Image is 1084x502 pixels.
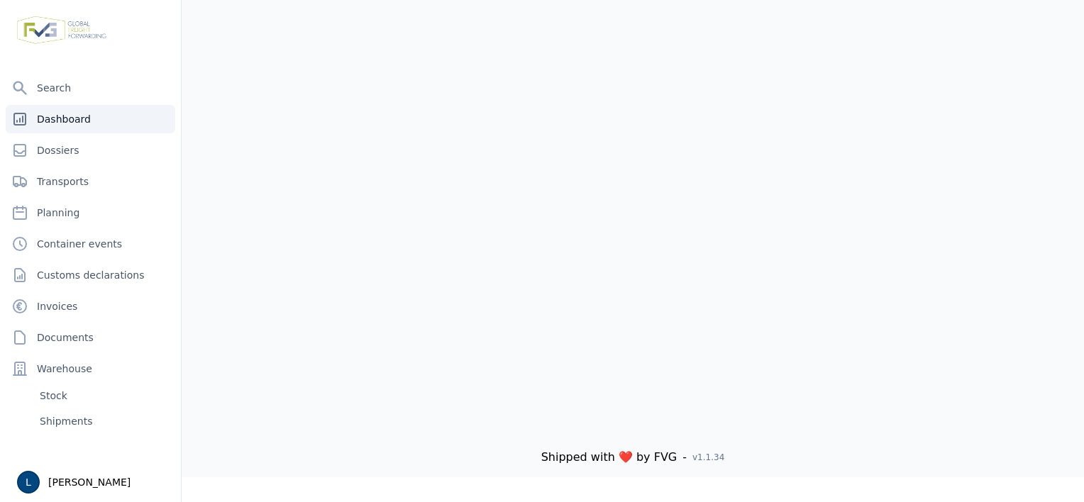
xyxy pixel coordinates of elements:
[6,199,175,227] a: Planning
[17,471,172,493] div: [PERSON_NAME]
[6,323,175,352] a: Documents
[6,105,175,133] a: Dashboard
[6,136,175,164] a: Dossiers
[17,471,40,493] button: L
[541,449,677,466] span: Shipped with ❤️ by FVG
[6,292,175,320] a: Invoices
[692,452,724,463] span: v1.1.34
[34,408,175,434] a: Shipments
[6,230,175,258] a: Container events
[34,383,175,408] a: Stock
[6,261,175,289] a: Customs declarations
[682,449,687,466] span: -
[6,74,175,102] a: Search
[11,11,112,50] img: FVG - Global freight forwarding
[6,355,175,383] div: Warehouse
[6,167,175,196] a: Transports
